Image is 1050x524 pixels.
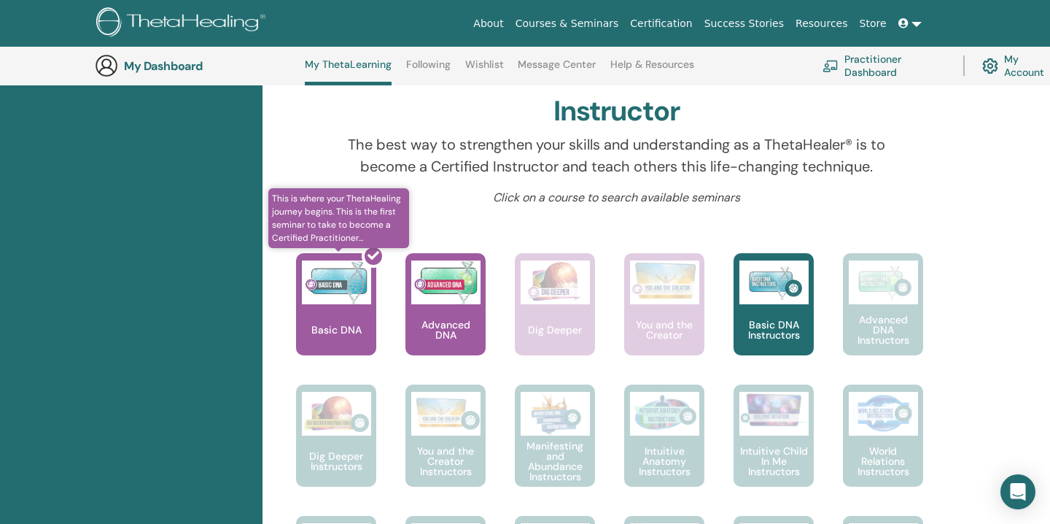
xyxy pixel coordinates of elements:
p: The best way to strengthen your skills and understanding as a ThetaHealer® is to become a Certifi... [346,134,889,177]
a: Following [406,58,451,82]
a: My ThetaLearning [305,58,392,85]
p: Advanced DNA Instructors [843,315,923,345]
a: Practitioner Dashboard [822,50,946,82]
a: About [467,10,509,37]
a: Manifesting and Abundance Instructors Manifesting and Abundance Instructors [515,385,595,516]
img: Manifesting and Abundance Instructors [521,392,590,436]
a: Advanced DNA Instructors Advanced DNA Instructors [843,253,923,385]
a: You and the Creator Instructors You and the Creator Instructors [405,385,486,516]
img: Basic DNA [302,261,371,304]
img: Dig Deeper Instructors [302,392,371,436]
a: You and the Creator You and the Creator [624,253,704,385]
p: Dig Deeper [522,325,588,335]
a: Intuitive Anatomy Instructors Intuitive Anatomy Instructors [624,385,704,516]
h2: Instructor [553,95,681,128]
img: Intuitive Anatomy Instructors [630,392,699,436]
h3: My Dashboard [124,59,270,73]
img: generic-user-icon.jpg [95,54,118,77]
p: World Relations Instructors [843,446,923,477]
img: logo.png [96,7,271,40]
a: Message Center [518,58,596,82]
a: This is where your ThetaHealing journey begins. This is the first seminar to take to become a Cer... [296,253,376,385]
p: Intuitive Child In Me Instructors [734,446,814,477]
p: You and the Creator Instructors [405,446,486,477]
span: This is where your ThetaHealing journey begins. This is the first seminar to take to become a Cer... [268,188,409,248]
a: Dig Deeper Instructors Dig Deeper Instructors [296,385,376,516]
img: cog.svg [982,55,998,77]
a: Intuitive Child In Me Instructors Intuitive Child In Me Instructors [734,385,814,516]
a: Certification [624,10,698,37]
a: Store [854,10,892,37]
img: Dig Deeper [521,261,590,304]
img: Advanced DNA [411,261,481,304]
a: Basic DNA Instructors Basic DNA Instructors [734,253,814,385]
p: Intuitive Anatomy Instructors [624,446,704,477]
p: Click on a course to search available seminars [346,189,889,207]
a: Advanced DNA Advanced DNA [405,253,486,385]
p: You and the Creator [624,320,704,340]
a: Success Stories [699,10,790,37]
a: World Relations Instructors World Relations Instructors [843,385,923,516]
img: World Relations Instructors [849,392,918,436]
p: Dig Deeper Instructors [296,451,376,471]
a: Resources [790,10,854,37]
p: Basic DNA Instructors [734,320,814,340]
img: Basic DNA Instructors [739,261,809,304]
img: chalkboard-teacher.svg [822,60,839,72]
a: Help & Resources [610,58,694,82]
img: Intuitive Child In Me Instructors [739,392,809,428]
p: Advanced DNA [405,320,486,340]
img: Advanced DNA Instructors [849,261,918,304]
img: You and the Creator Instructors [411,392,481,436]
p: Manifesting and Abundance Instructors [515,441,595,482]
a: Courses & Seminars [510,10,625,37]
div: Open Intercom Messenger [1000,474,1035,509]
a: Dig Deeper Dig Deeper [515,253,595,385]
img: You and the Creator [630,261,699,301]
a: Wishlist [465,58,504,82]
